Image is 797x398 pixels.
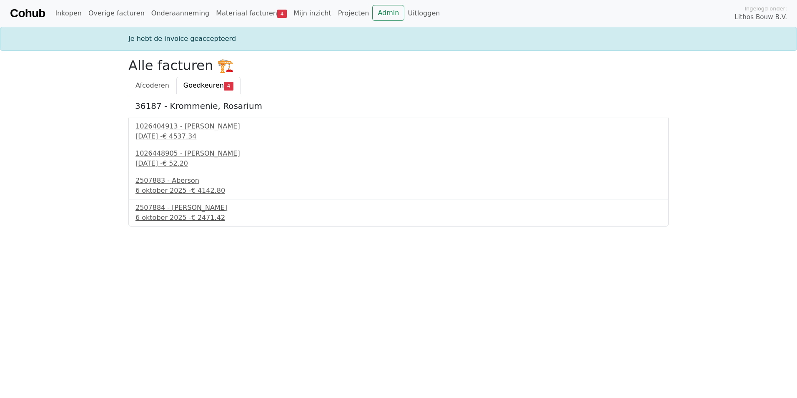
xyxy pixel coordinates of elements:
h5: 36187 - Krommenie, Rosarium [135,101,662,111]
a: Goedkeuren4 [176,77,241,94]
div: 1026448905 - [PERSON_NAME] [135,149,662,159]
div: 2507884 - [PERSON_NAME] [135,203,662,213]
span: € 52.20 [163,159,188,167]
h2: Alle facturen 🏗️ [128,58,669,73]
a: Uitloggen [404,5,443,22]
a: Admin [372,5,404,21]
a: Cohub [10,3,45,23]
a: Projecten [335,5,373,22]
a: Inkopen [52,5,85,22]
div: Je hebt de invoice geaccepteerd [123,34,674,44]
span: Ingelogd onder: [744,5,787,13]
div: 1026404913 - [PERSON_NAME] [135,121,662,131]
span: € 4537.34 [163,132,196,140]
div: [DATE] - [135,131,662,141]
div: 6 oktober 2025 - [135,213,662,223]
span: 4 [277,10,287,18]
span: Goedkeuren [183,81,224,89]
div: [DATE] - [135,159,662,169]
a: 2507884 - [PERSON_NAME]6 oktober 2025 -€ 2471.42 [135,203,662,223]
a: 2507883 - Aberson6 oktober 2025 -€ 4142.80 [135,176,662,196]
div: 6 oktober 2025 - [135,186,662,196]
a: Afcoderen [128,77,176,94]
span: € 2471.42 [191,214,225,222]
span: Afcoderen [135,81,169,89]
a: Mijn inzicht [290,5,335,22]
a: 1026448905 - [PERSON_NAME][DATE] -€ 52.20 [135,149,662,169]
div: 2507883 - Aberson [135,176,662,186]
a: Overige facturen [85,5,148,22]
span: 4 [224,82,233,90]
a: Onderaanneming [148,5,213,22]
span: € 4142.80 [191,186,225,194]
a: Materiaal facturen4 [213,5,290,22]
a: 1026404913 - [PERSON_NAME][DATE] -€ 4537.34 [135,121,662,141]
span: Lithos Bouw B.V. [735,13,787,22]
